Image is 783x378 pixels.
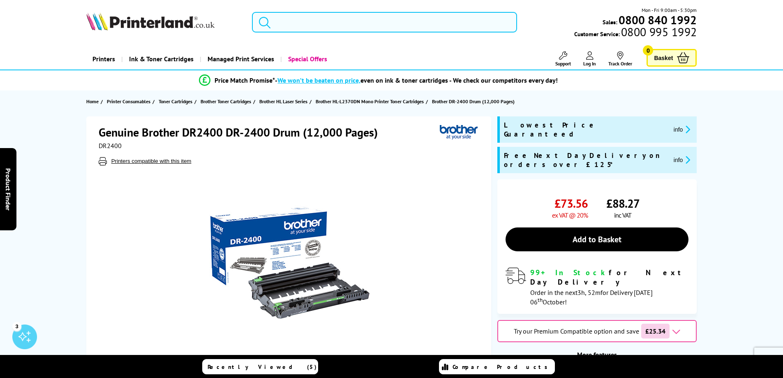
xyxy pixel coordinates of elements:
span: Brother HL-L2370DN Mono Printer Toner Cartridges [316,97,424,106]
a: Home [86,97,101,106]
span: Basket [654,52,673,63]
span: Price Match Promise* [215,76,275,84]
span: Free Next Day Delivery on orders over £125* [504,151,667,169]
sup: th [538,296,543,304]
a: Ink & Toner Cartridges [121,49,200,70]
button: promo-description [671,155,693,165]
span: Order in the next for Delivery [DATE] 06 October! [530,288,653,306]
span: Support [555,60,571,67]
a: Printer Consumables [107,97,152,106]
a: Toner Cartridges [159,97,194,106]
a: Basket 0 [647,49,697,67]
span: ex VAT @ 20% [552,211,588,219]
a: Brother Toner Cartridges [201,97,253,106]
div: modal_delivery [506,268,688,306]
button: Printers compatible with this item [109,158,194,165]
span: Home [86,97,99,106]
div: More features [497,350,697,359]
span: Brother HL Laser Series [259,97,307,106]
span: inc VAT [614,211,631,219]
a: Brother HL-L2370DN Mono Printer Toner Cartridges [316,97,426,106]
a: Printers [86,49,121,70]
span: Brother Toner Cartridges [201,97,251,106]
span: Lowest Price Guaranteed [504,121,667,139]
span: Mon - Fri 9:00am - 5:30pm [642,6,697,14]
span: 0800 995 1992 [620,28,697,36]
li: modal_Promise [67,73,691,88]
a: Special Offers [280,49,333,70]
a: Support [555,51,571,67]
img: Brother [440,125,478,140]
img: Printerland Logo [86,12,215,30]
span: 3h, 52m [577,288,601,297]
img: Brother DR2400 DR-2400 Drum (12,000 Pages) [209,182,370,343]
a: Brother HL Laser Series [259,97,310,106]
a: Add to Basket [506,227,688,251]
span: Customer Service: [574,28,697,38]
a: Log In [583,51,596,67]
a: Brother DR-2400 Drum (12,000 Pages) [432,97,517,106]
span: Sales: [603,18,617,26]
div: for Next Day Delivery [530,268,688,287]
a: Managed Print Services [200,49,280,70]
span: Compare Products [453,363,552,371]
span: £73.56 [554,196,588,211]
span: Try our Premium Compatible option and save [514,327,639,335]
span: Brother DR-2400 Drum (12,000 Pages) [432,97,515,106]
a: Track Order [608,51,632,67]
h1: Genuine Brother DR2400 DR-2400 Drum (12,000 Pages) [99,125,386,140]
span: Printer Consumables [107,97,150,106]
b: 0800 840 1992 [619,12,697,28]
a: Compare Products [439,359,555,374]
div: 3 [12,322,21,331]
span: DR2400 [99,141,122,150]
a: 0800 840 1992 [617,16,697,24]
button: promo-description [671,125,693,134]
span: Product Finder [4,168,12,210]
div: - even on ink & toner cartridges - We check our competitors every day! [275,76,558,84]
a: Recently Viewed (5) [202,359,318,374]
span: 99+ In Stock [530,268,609,277]
span: Log In [583,60,596,67]
span: £88.27 [606,196,640,211]
span: Recently Viewed (5) [208,363,317,371]
span: Toner Cartridges [159,97,192,106]
span: £25.34 [641,324,670,339]
span: 0 [643,45,653,56]
a: Printerland Logo [86,12,242,32]
span: Ink & Toner Cartridges [129,49,194,70]
span: We won’t be beaten on price, [277,76,360,84]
